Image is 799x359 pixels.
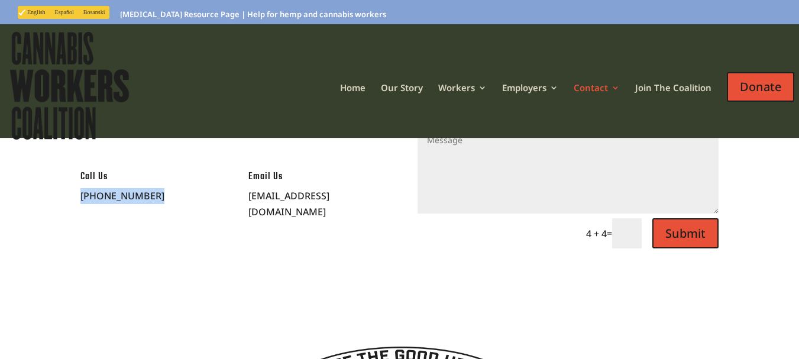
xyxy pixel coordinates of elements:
span: Email Us [248,169,283,185]
a: English [18,8,50,17]
span: Español [55,9,74,15]
p: = [580,218,642,248]
span: Donate [727,72,794,102]
span: English [27,9,46,15]
a: Home [340,83,365,123]
a: Employers [502,83,558,123]
span: 4 + 4 [586,227,607,240]
p: [EMAIL_ADDRESS][DOMAIN_NAME] [248,188,381,220]
a: [MEDICAL_DATA] Resource Page | Help for hemp and cannabis workers [120,11,386,24]
a: Bosanski [79,8,110,17]
a: Workers [438,83,487,123]
button: Submit [652,218,719,248]
span: Bosanski [83,9,105,15]
a: Contact [574,83,620,123]
a: Our Story [381,83,423,123]
img: Cannabis Workers Coalition [7,29,132,143]
span: Call Us [80,169,108,185]
a: Español [50,8,79,17]
a: Join The Coalition [635,83,711,123]
a: Donate [727,60,794,133]
p: [PHONE_NUMBER] [80,188,214,204]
